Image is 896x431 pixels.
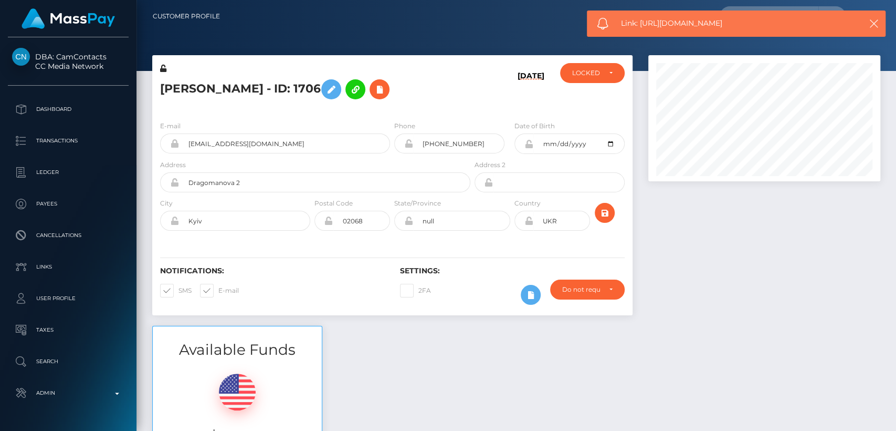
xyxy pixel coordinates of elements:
[12,291,124,306] p: User Profile
[12,101,124,117] p: Dashboard
[8,52,129,71] span: DBA: CamContacts CC Media Network
[12,165,124,180] p: Ledger
[12,322,124,338] p: Taxes
[12,196,124,212] p: Payees
[621,18,847,29] span: Link: [URL][DOMAIN_NAME]
[22,8,115,29] img: MassPay Logo
[12,259,124,275] p: Links
[12,48,30,66] img: CC Media Network
[12,385,124,401] p: Admin
[12,354,124,370] p: Search
[12,228,124,243] p: Cancellations
[12,133,124,149] p: Transactions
